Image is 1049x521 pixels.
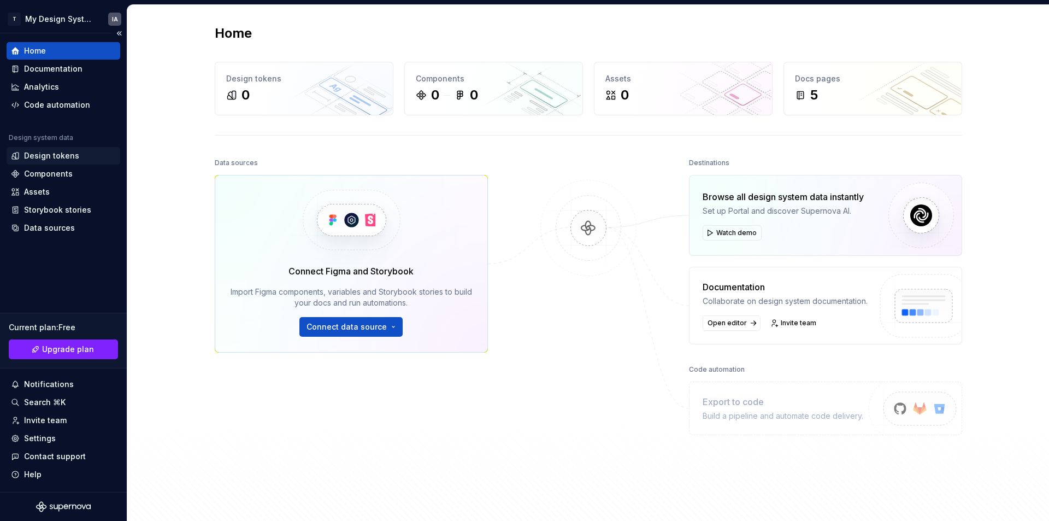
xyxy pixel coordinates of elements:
span: Invite team [781,319,816,327]
div: Data sources [215,155,258,171]
a: Open editor [703,315,761,331]
div: Export to code [703,395,863,408]
span: Open editor [708,319,747,327]
span: Connect data source [307,321,387,332]
div: 5 [810,86,818,104]
a: Analytics [7,78,120,96]
div: Invite team [24,415,67,426]
span: Upgrade plan [42,344,94,355]
div: Code automation [24,99,90,110]
div: Data sources [24,223,75,233]
div: Components [24,168,73,179]
a: Design tokens [7,147,120,165]
div: Browse all design system data instantly [703,190,864,203]
a: Upgrade plan [9,339,118,359]
div: Design tokens [226,73,382,84]
button: Connect data source [299,317,403,337]
div: 0 [431,86,439,104]
div: Settings [24,433,56,444]
a: Components [7,165,120,183]
div: Documentation [703,280,868,294]
div: Code automation [689,362,745,377]
div: Analytics [24,81,59,92]
a: Assets0 [594,62,773,115]
button: Collapse sidebar [111,26,127,41]
div: IA [112,15,118,24]
button: Search ⌘K [7,394,120,411]
div: Assets [24,186,50,197]
div: Help [24,469,42,480]
a: Code automation [7,96,120,114]
a: Invite team [7,412,120,429]
div: Import Figma components, variables and Storybook stories to build your docs and run automations. [231,286,472,308]
a: Home [7,42,120,60]
h2: Home [215,25,252,42]
div: Assets [605,73,761,84]
button: Help [7,466,120,483]
a: Assets [7,183,120,201]
div: 0 [470,86,478,104]
div: Docs pages [795,73,951,84]
div: My Design System [25,14,95,25]
div: Documentation [24,63,82,74]
div: Collaborate on design system documentation. [703,296,868,307]
a: Design tokens0 [215,62,393,115]
a: Settings [7,430,120,447]
a: Storybook stories [7,201,120,219]
a: Docs pages5 [783,62,962,115]
a: Documentation [7,60,120,78]
div: Destinations [689,155,729,171]
div: Current plan : Free [9,322,118,333]
button: Contact support [7,448,120,465]
div: Set up Portal and discover Supernova AI. [703,206,864,216]
div: Build a pipeline and automate code delivery. [703,411,863,422]
div: Connect Figma and Storybook [288,265,414,278]
div: 0 [621,86,629,104]
div: Storybook stories [24,204,91,215]
div: Design system data [9,133,73,142]
div: T [8,13,21,26]
a: Invite team [767,315,821,331]
button: Notifications [7,376,120,393]
button: Watch demo [703,225,762,241]
button: TMy Design SystemIA [2,7,125,31]
div: Design tokens [24,150,79,161]
div: Components [416,73,571,84]
span: Watch demo [716,229,757,237]
svg: Supernova Logo [36,501,91,512]
a: Data sources [7,219,120,237]
a: Components00 [404,62,583,115]
div: Notifications [24,379,74,390]
div: Search ⌘K [24,397,66,408]
div: Contact support [24,451,86,462]
div: Home [24,45,46,56]
div: 0 [241,86,250,104]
